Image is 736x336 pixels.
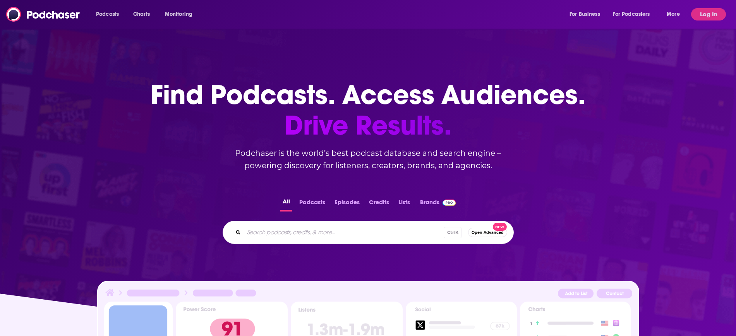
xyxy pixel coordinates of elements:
button: open menu [160,8,202,20]
img: Podchaser Pro [443,200,456,206]
button: Podcasts [297,196,328,211]
input: Search podcasts, credits, & more... [244,226,444,239]
span: For Podcasters [613,9,650,20]
img: Podcast Insights Header [104,288,632,301]
button: open menu [608,8,661,20]
h1: Find Podcasts. Access Audiences. [151,80,585,141]
a: Charts [128,8,154,20]
span: Monitoring [165,9,192,20]
button: open menu [91,8,129,20]
button: Credits [367,196,391,211]
span: For Business [570,9,600,20]
button: Lists [396,196,412,211]
span: Podcasts [96,9,119,20]
a: BrandsPodchaser Pro [420,196,456,211]
button: Log In [691,8,726,20]
button: Open AdvancedNew [468,228,507,237]
button: All [280,196,292,211]
span: Drive Results. [151,110,585,141]
span: Charts [133,9,150,20]
span: Ctrl K [444,227,462,238]
div: Search podcasts, credits, & more... [223,221,514,244]
span: New [493,223,507,231]
button: Episodes [332,196,362,211]
span: More [667,9,680,20]
h2: Podchaser is the world’s best podcast database and search engine – powering discovery for listene... [213,147,523,172]
img: Podchaser - Follow, Share and Rate Podcasts [6,7,81,22]
span: Open Advanced [472,230,504,235]
button: open menu [564,8,610,20]
button: open menu [661,8,690,20]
